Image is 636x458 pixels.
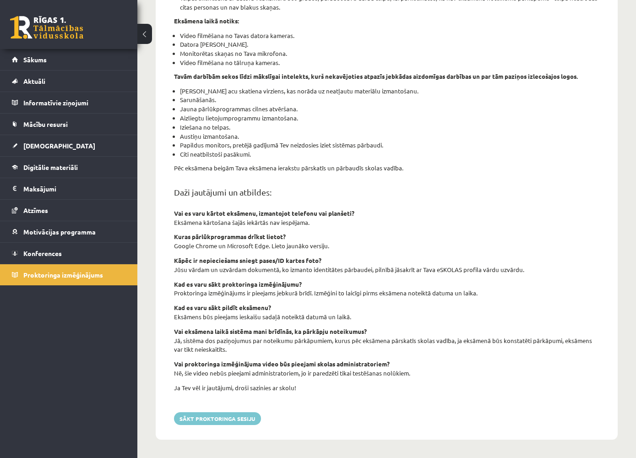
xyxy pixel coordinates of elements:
p: Pēc eksāmena beigām Tava eksāmena ierakstu pārskatīs un pārbaudīs skolas vadība. [174,164,599,173]
p: Eksāmens būs pieejams ieskaišu sadaļā noteiktā datumā un laikā. [174,312,599,322]
strong: Vai proktoringa izmēģinājuma video būs pieejami skolas administratoriem? [174,360,390,368]
a: Proktoringa izmēģinājums [12,264,126,285]
p: Jā, sistēma dos paziņojumus par noteikumu pārkāpumiem, kurus pēc eksāmena pārskatīs skolas vadība... [174,336,599,354]
strong: Kad es varu sākt proktoringa izmēģinājumu? [174,280,302,288]
p: Google Chrome un Microsoft Edge. Lieto jaunāko versiju. [174,241,599,251]
li: Iziešana no telpas. [180,123,599,132]
p: Proktoringa izmēģinājums ir pieejams jebkurā brīdī. Izmēģini to laicīgi pirms eksāmena noteiktā d... [174,289,599,298]
li: Papildus monitors, pretējā gadījumā Tev neizdosies iziet sistēmas pārbaudi. [180,141,599,150]
a: Atzīmes [12,200,126,221]
span: [DEMOGRAPHIC_DATA] [23,142,95,150]
strong: Eksāmena laikā notiks: [174,17,239,25]
li: [PERSON_NAME] acu skatiena virziens, kas norāda uz neatļautu materiālu izmantošanu. [180,87,599,96]
span: Atzīmes [23,206,48,214]
strong: Vai es varu kārtot eksāmenu, izmantojot telefonu vai planšeti? [174,209,354,217]
h2: Daži jautājumi un atbildes: [174,187,599,197]
a: Konferences [12,243,126,264]
a: Digitālie materiāli [12,157,126,178]
span: Motivācijas programma [23,228,96,236]
li: Monitorētas skaņas no Tava mikrofona. [180,49,599,58]
a: Rīgas 1. Tālmācības vidusskola [10,16,83,39]
button: Sākt proktoringa sesiju [174,412,261,425]
p: Jūsu vārdam un uzvārdam dokumentā, ko izmanto identitātes pārbaudei, pilnībā jāsakrīt ar Tava eSK... [174,265,599,274]
p: Ja Tev vēl ir jautājumi, droši sazinies ar skolu! [174,383,599,393]
strong: Kāpēc ir nepieciešams sniegt pases/ID kartes foto? [174,256,321,264]
p: Eksāmena kārtošana šajās iekārtās nav iespējama. [174,218,599,227]
legend: Informatīvie ziņojumi [23,92,126,113]
strong: Kuras pārlūkprogrammas drīkst lietot? [174,233,286,240]
a: [DEMOGRAPHIC_DATA] [12,135,126,156]
a: Aktuāli [12,71,126,92]
a: Mācību resursi [12,114,126,135]
li: Citi neatbilstoši pasākumi. [180,150,599,159]
span: Sākums [23,55,47,64]
strong: Vai eksāmena laikā sistēma mani brīdīnās, ka pārkāpju noteikumus? [174,327,367,335]
a: Motivācijas programma [12,221,126,242]
li: Video filmēšana no tālruņa kameras. [180,58,599,67]
li: Datora [PERSON_NAME]. [180,40,599,49]
legend: Maksājumi [23,178,126,199]
strong: Tavām darbībām sekos līdzi mākslīgai intelekts, kurš nekavējoties atpazīs jebkādas aizdomīgas dar... [174,72,578,80]
a: Informatīvie ziņojumi [12,92,126,113]
strong: Kad es varu sākt pildīt eksāmenu? [174,304,271,311]
span: Digitālie materiāli [23,163,78,171]
a: Maksājumi [12,178,126,199]
li: Aizliegtu lietojumprogrammu izmantošana. [180,114,599,123]
span: Proktoringa izmēģinājums [23,271,103,279]
li: Jauna pārlūkprogrammas cilnes atvēršana. [180,104,599,114]
li: Video filmēšana no Tavas datora kameras. [180,31,599,40]
span: Mācību resursi [23,120,68,128]
p: Nē, šie video nebūs pieejami administratoriem, jo ir paredzēti tikai testēšanas nolūkiem. [174,369,599,378]
li: Sarunāšanās. [180,95,599,104]
span: Konferences [23,249,62,257]
a: Sākums [12,49,126,70]
li: Austiņu izmantošana. [180,132,599,141]
span: Aktuāli [23,77,45,85]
